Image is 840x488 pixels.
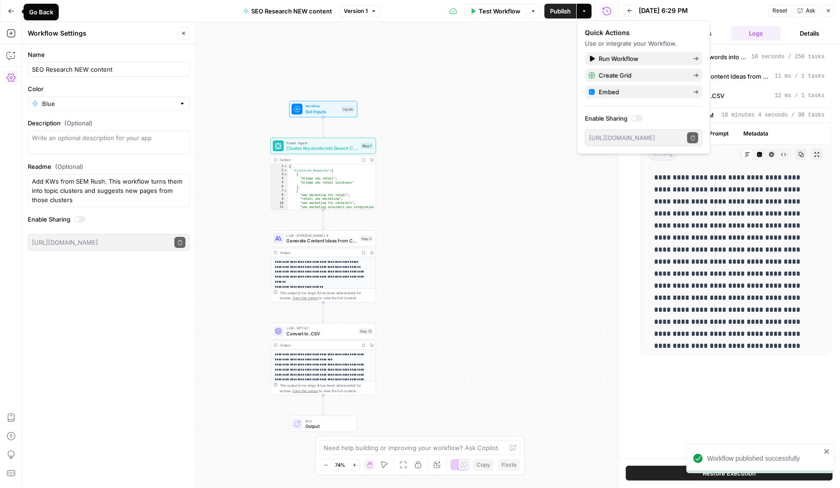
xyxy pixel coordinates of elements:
[626,466,833,481] button: Restore Execution
[64,118,93,128] span: (Optional)
[599,71,686,80] span: Create Grid
[28,215,190,224] label: Enable Sharing
[775,92,825,100] span: 12 ms / 1 tasks
[599,54,686,63] span: Run Workflow
[286,233,357,238] span: LLM · [PERSON_NAME] 4
[678,72,771,81] span: Generate Content Ideas from Clusters
[464,4,526,19] button: Test Workflow
[305,103,339,109] span: Workflow
[280,250,358,255] div: Output
[335,461,345,469] span: 74%
[271,185,288,189] div: 6
[498,459,520,471] button: Paste
[641,88,830,103] button: 12 ms / 1 tasks
[292,389,318,393] span: Copy the output
[42,99,175,108] input: Blue
[286,237,357,244] span: Generate Content Ideas from Clusters
[280,342,358,348] div: Output
[479,6,520,16] span: Test Workflow
[32,177,185,204] textarea: Add KWs from SEM Rush. This workflow turns them into topic clusters and suggests new pages from t...
[28,162,190,171] label: Readme
[271,201,288,205] div: 10
[305,418,352,424] span: End
[280,157,358,163] div: Output
[271,193,288,197] div: 8
[305,108,339,115] span: Set Inputs
[752,53,825,61] span: 10 seconds / 250 tasks
[641,108,830,123] button: 10 minutes 4 seconds / 98 tasks
[305,423,352,430] span: Output
[784,26,834,41] button: Details
[271,164,288,168] div: 1
[238,4,338,19] button: SEO Research NEW content
[824,448,830,455] button: close
[344,7,368,15] span: Version 1
[738,127,774,141] button: Metadata
[322,117,324,137] g: Edge from start to step_1
[284,168,287,173] span: Toggle code folding, rows 2 through 787
[707,454,821,463] div: Workflow published successfully
[585,114,703,123] label: Enable Sharing
[649,148,677,161] span: string
[775,72,825,80] span: 11 ms / 1 tasks
[271,168,288,173] div: 2
[284,173,287,177] span: Toggle code folding, rows 3 through 6
[322,303,324,322] g: Edge from step_5 to step_12
[793,5,820,17] button: Ask
[280,290,373,301] div: This output is too large & has been abbreviated for review. to view the full content.
[772,6,787,15] span: Reset
[361,143,373,149] div: Step 1
[340,5,381,17] button: Version 1
[271,197,288,201] div: 9
[731,26,781,41] button: Logs
[476,461,490,469] span: Copy
[28,84,190,93] label: Color
[271,180,288,185] div: 5
[703,469,756,478] span: Restore Execution
[286,330,356,337] span: Convert to .CSV
[550,6,571,16] span: Publish
[292,296,318,300] span: Copy the output
[32,65,185,74] input: Untitled
[599,87,686,97] span: Embed
[641,123,830,354] div: 10 minutes 4 seconds / 98 tasks
[252,6,333,16] span: SEO Research NEW content
[806,6,815,15] span: Ask
[286,145,358,152] span: Cluster Keywords into Search Clusters
[342,106,354,112] div: Inputs
[676,52,748,62] span: Cluster Keywords into Search Clusters
[271,173,288,177] div: 3
[501,461,517,469] span: Paste
[280,383,373,394] div: This output is too large & has been abbreviated for review. to view the full content.
[271,416,376,432] div: EndOutput
[271,189,288,193] div: 7
[29,7,53,17] div: Go Back
[28,29,175,38] div: Workflow Settings
[271,205,288,214] div: 11
[641,69,830,84] button: 11 ms / 1 tasks
[271,177,288,181] div: 4
[271,101,376,117] div: WorkflowSet InputsInputs
[28,118,190,128] label: Description
[473,459,494,471] button: Copy
[768,5,791,17] button: Reset
[544,4,576,19] button: Publish
[322,210,324,229] g: Edge from step_1 to step_5
[641,49,830,64] button: 10 seconds / 250 tasks
[585,40,677,47] span: Use or integrate your Workflow.
[322,395,324,415] g: Edge from step_12 to end
[585,28,703,37] div: Quick Actions
[28,50,190,59] label: Name
[286,140,358,146] span: Power Agent
[284,189,287,193] span: Toggle code folding, rows 7 through 15
[55,162,83,171] span: (Optional)
[271,138,376,210] div: Power AgentCluster Keywords into Search ClustersStep 1Output{ "Clustered_Keywords":[ [ "bridge sm...
[360,235,373,241] div: Step 5
[286,325,356,331] span: LLM · GPT-4.1
[722,111,825,119] span: 10 minutes 4 seconds / 98 tasks
[358,328,373,334] div: Step 12
[284,164,287,168] span: Toggle code folding, rows 1 through 788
